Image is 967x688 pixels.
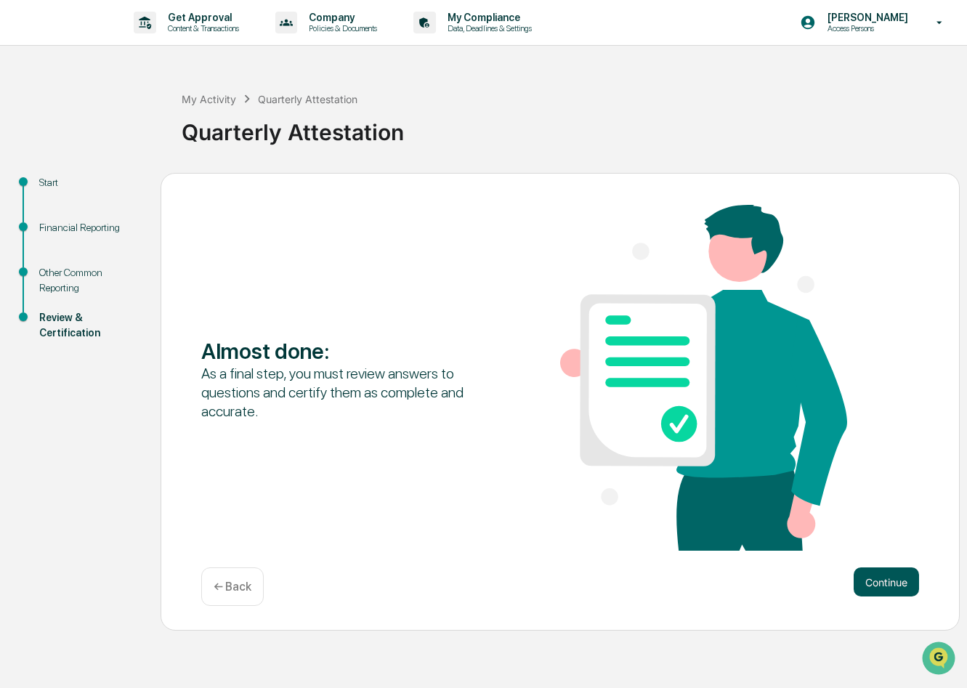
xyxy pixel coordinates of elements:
p: Access Persons [816,23,915,33]
div: Quarterly Attestation [182,108,960,145]
span: Data Lookup [29,211,92,225]
img: Almost done [560,205,847,551]
p: ← Back [214,580,251,594]
p: [PERSON_NAME] [816,12,915,23]
p: Get Approval [156,12,246,23]
img: 1746055101610-c473b297-6a78-478c-a979-82029cc54cd1 [15,111,41,137]
p: Company [297,12,384,23]
a: 🗄️Attestations [100,177,186,203]
div: We're available if you need us! [49,126,184,137]
span: Pylon [145,246,176,257]
a: Powered byPylon [102,246,176,257]
div: Other Common Reporting [39,265,137,296]
p: Content & Transactions [156,23,246,33]
p: How can we help? [15,31,264,54]
iframe: Open customer support [921,640,960,679]
div: Quarterly Attestation [258,93,357,105]
a: 🖐️Preclearance [9,177,100,203]
img: logo [35,14,105,32]
p: My Compliance [436,12,539,23]
span: Attestations [120,183,180,198]
div: Start new chat [49,111,238,126]
div: Review & Certification [39,310,137,341]
p: Policies & Documents [297,23,384,33]
button: Continue [854,567,919,596]
p: Data, Deadlines & Settings [436,23,539,33]
div: As a final step, you must review answers to questions and certify them as complete and accurate. [201,364,488,421]
div: 🗄️ [105,185,117,196]
button: Start new chat [247,116,264,133]
div: My Activity [182,93,236,105]
div: 🔎 [15,212,26,224]
span: Preclearance [29,183,94,198]
div: Financial Reporting [39,220,137,235]
div: Start [39,175,137,190]
div: 🖐️ [15,185,26,196]
a: 🔎Data Lookup [9,205,97,231]
div: Almost done : [201,338,488,364]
